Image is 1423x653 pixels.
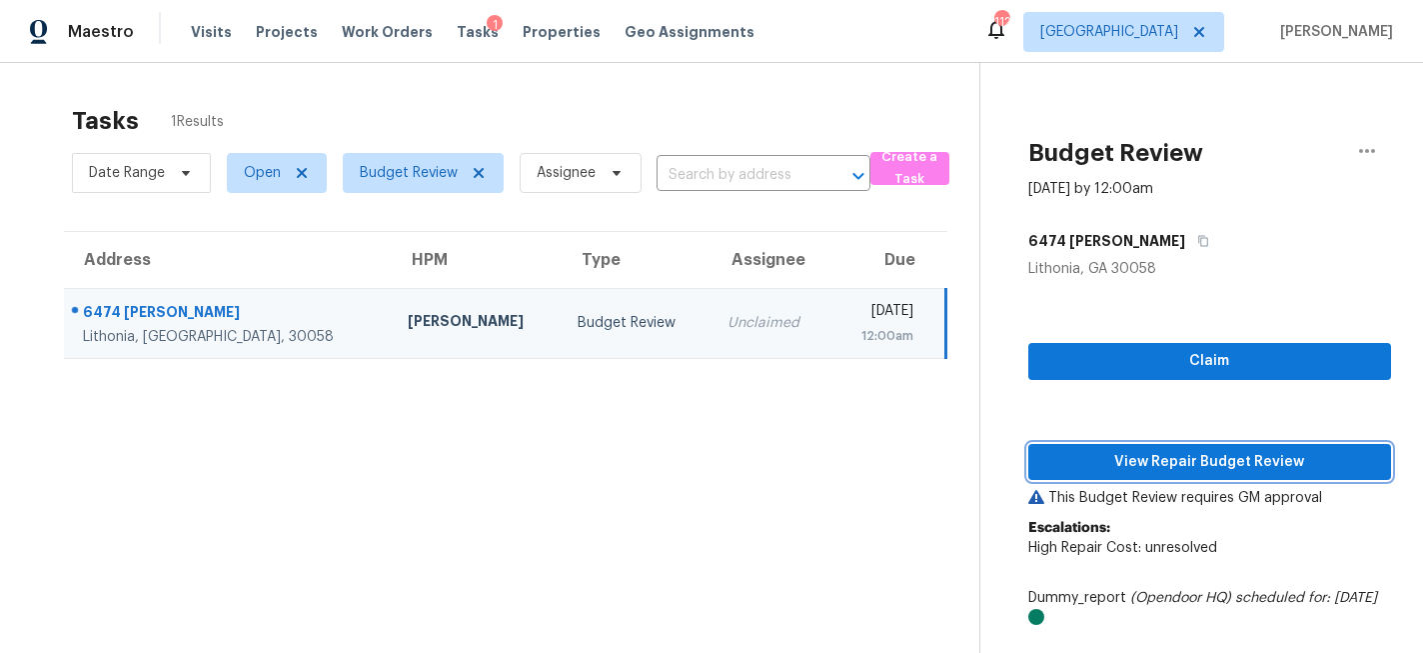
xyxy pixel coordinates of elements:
[625,22,754,42] span: Geo Assignments
[487,15,503,35] div: 1
[1130,591,1231,605] i: (Opendoor HQ)
[523,22,601,42] span: Properties
[1028,521,1110,535] b: Escalations:
[457,25,499,39] span: Tasks
[1044,450,1375,475] span: View Repair Budget Review
[408,311,546,336] div: [PERSON_NAME]
[89,163,165,183] span: Date Range
[342,22,433,42] span: Work Orders
[83,302,376,327] div: 6474 [PERSON_NAME]
[846,326,913,346] div: 12:00am
[1028,231,1185,251] h5: 6474 [PERSON_NAME]
[1028,143,1203,163] h2: Budget Review
[171,112,224,132] span: 1 Results
[537,163,596,183] span: Assignee
[844,162,872,190] button: Open
[1028,444,1391,481] button: View Repair Budget Review
[256,22,318,42] span: Projects
[244,163,281,183] span: Open
[1028,588,1391,628] div: Dummy_report
[72,111,139,131] h2: Tasks
[191,22,232,42] span: Visits
[727,313,814,333] div: Unclaimed
[994,12,1008,32] div: 112
[880,146,939,192] span: Create a Task
[68,22,134,42] span: Maestro
[1044,349,1375,374] span: Claim
[578,313,695,333] div: Budget Review
[360,163,458,183] span: Budget Review
[657,160,814,191] input: Search by address
[1028,541,1217,555] span: High Repair Cost: unresolved
[1235,591,1377,605] i: scheduled for: [DATE]
[1040,22,1178,42] span: [GEOGRAPHIC_DATA]
[83,327,376,347] div: Lithonia, [GEOGRAPHIC_DATA], 30058
[64,232,392,288] th: Address
[846,301,913,326] div: [DATE]
[1185,223,1212,259] button: Copy Address
[1028,343,1391,380] button: Claim
[1028,259,1391,279] div: Lithonia, GA 30058
[711,232,830,288] th: Assignee
[392,232,562,288] th: HPM
[1028,179,1153,199] div: [DATE] by 12:00am
[562,232,711,288] th: Type
[870,152,949,185] button: Create a Task
[830,232,945,288] th: Due
[1272,22,1393,42] span: [PERSON_NAME]
[1028,488,1391,508] p: This Budget Review requires GM approval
